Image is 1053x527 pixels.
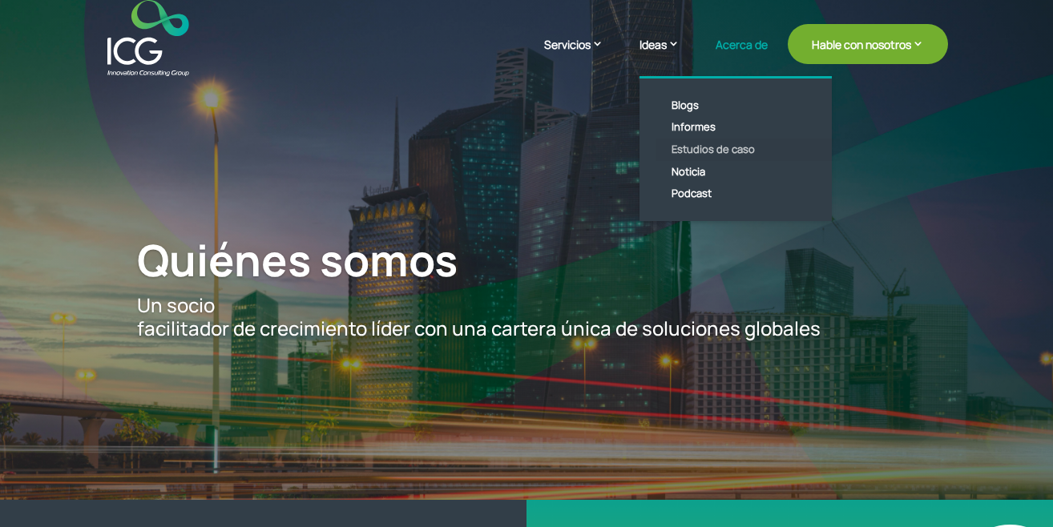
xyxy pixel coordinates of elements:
a: Hable con nosotros [788,24,948,64]
p: Un socio facilitador de crecimiento líder con una cartera única de soluciones globales [137,294,915,340]
a: Ideas [639,36,696,76]
a: Acerca de [716,38,768,76]
span: Quiénes somos [137,230,458,289]
a: Servicios [544,36,619,76]
a: Noticia [656,161,840,183]
a: Estudios de caso [656,139,840,161]
a: Blogs [656,95,840,117]
a: Informes [656,116,840,139]
a: Podcast [656,183,840,205]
